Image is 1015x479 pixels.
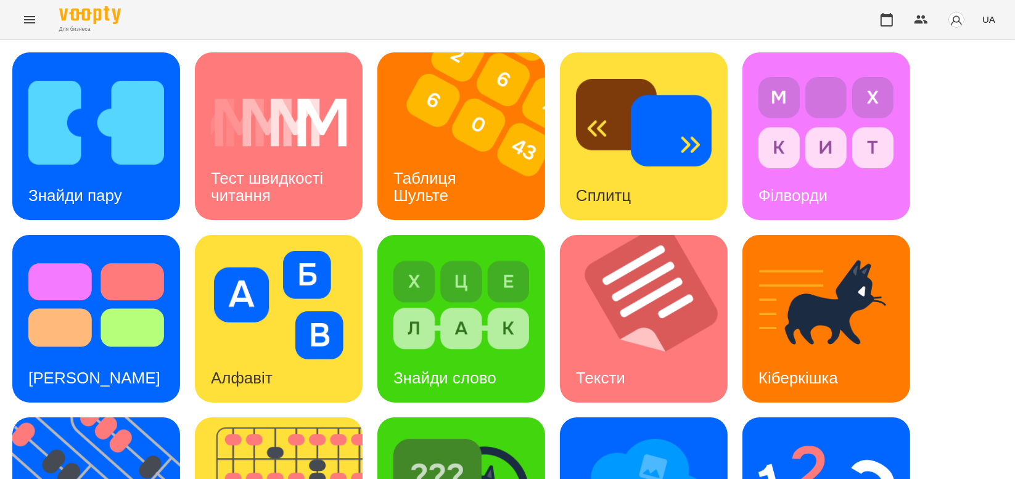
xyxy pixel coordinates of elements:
[948,11,965,28] img: avatar_s.png
[393,251,529,359] img: Знайди слово
[195,52,363,220] a: Тест швидкості читанняТест швидкості читання
[560,235,743,403] img: Тексти
[758,68,894,177] img: Філворди
[12,235,180,403] a: Тест Струпа[PERSON_NAME]
[377,52,545,220] a: Таблиця ШультеТаблиця Шульте
[982,13,995,26] span: UA
[15,5,44,35] button: Меню
[59,6,121,24] img: Логотип Voopty
[758,369,838,387] h3: Кіберкішка
[211,169,327,204] h3: Тест швидкості читання
[211,369,273,387] h3: Алфавіт
[28,68,164,177] img: Знайди пару
[211,251,347,359] img: Алфавіт
[28,251,164,359] img: Тест Струпа
[977,8,1000,31] button: UA
[377,52,561,220] img: Таблиця Шульте
[560,52,728,220] a: СплитцСплитц
[393,369,496,387] h3: Знайди слово
[758,251,894,359] img: Кіберкішка
[576,68,712,177] img: Сплитц
[758,186,828,205] h3: Філворди
[742,52,910,220] a: ФілвордиФілворди
[742,235,910,403] a: КіберкішкаКіберкішка
[28,369,160,387] h3: [PERSON_NAME]
[576,369,625,387] h3: Тексти
[12,52,180,220] a: Знайди паруЗнайди пару
[377,235,545,403] a: Знайди словоЗнайди слово
[195,235,363,403] a: АлфавітАлфавіт
[560,235,728,403] a: ТекстиТексти
[393,169,461,204] h3: Таблиця Шульте
[59,25,121,33] span: Для бизнеса
[576,186,631,205] h3: Сплитц
[28,186,122,205] h3: Знайди пару
[211,68,347,177] img: Тест швидкості читання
